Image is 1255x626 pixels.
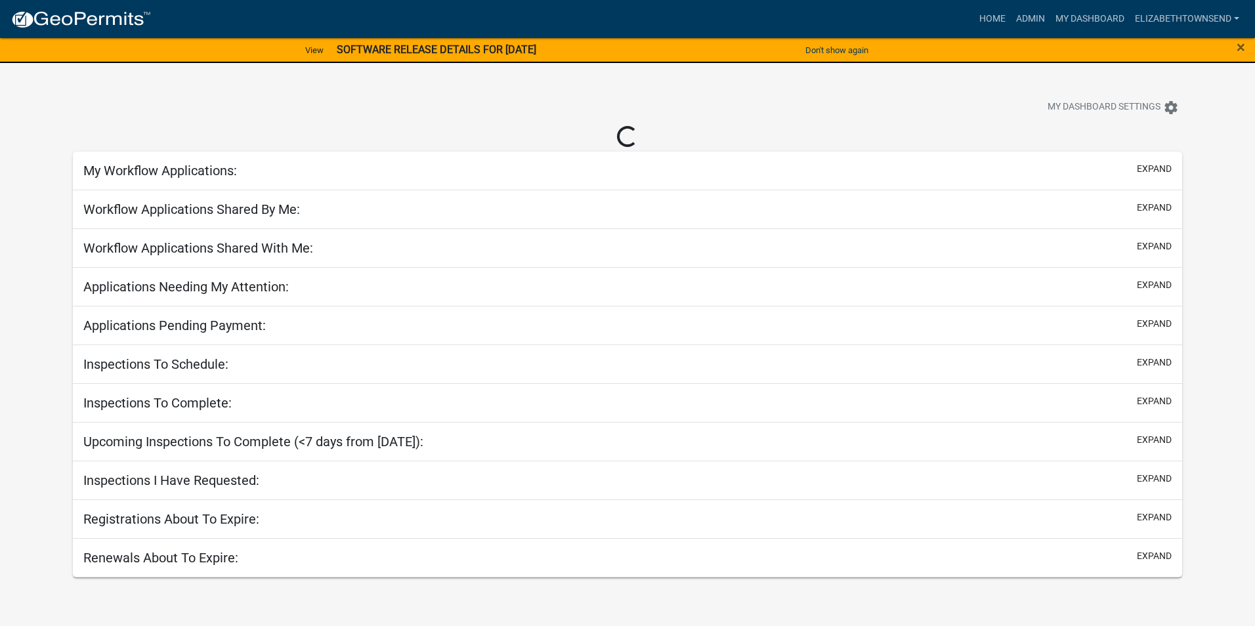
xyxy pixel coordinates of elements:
[1037,94,1189,120] button: My Dashboard Settingssettings
[83,511,259,527] h5: Registrations About To Expire:
[1237,39,1245,55] button: Close
[83,472,259,488] h5: Inspections I Have Requested:
[1137,394,1172,408] button: expand
[1137,317,1172,331] button: expand
[1237,38,1245,56] span: ×
[1137,240,1172,253] button: expand
[83,240,313,256] h5: Workflow Applications Shared With Me:
[1137,278,1172,292] button: expand
[1163,100,1179,115] i: settings
[1050,7,1130,31] a: My Dashboard
[83,163,237,178] h5: My Workflow Applications:
[337,43,536,56] strong: SOFTWARE RELEASE DETAILS FOR [DATE]
[83,395,232,411] h5: Inspections To Complete:
[83,318,266,333] h5: Applications Pending Payment:
[83,201,300,217] h5: Workflow Applications Shared By Me:
[800,39,874,61] button: Don't show again
[1130,7,1244,31] a: ElizabethTownsend
[300,39,329,61] a: View
[1137,433,1172,447] button: expand
[1137,549,1172,563] button: expand
[1137,356,1172,369] button: expand
[83,356,228,372] h5: Inspections To Schedule:
[1011,7,1050,31] a: Admin
[83,434,423,449] h5: Upcoming Inspections To Complete (<7 days from [DATE]):
[974,7,1011,31] a: Home
[1048,100,1160,115] span: My Dashboard Settings
[83,279,289,295] h5: Applications Needing My Attention:
[1137,511,1172,524] button: expand
[83,550,238,566] h5: Renewals About To Expire:
[1137,162,1172,176] button: expand
[1137,472,1172,486] button: expand
[1137,201,1172,215] button: expand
